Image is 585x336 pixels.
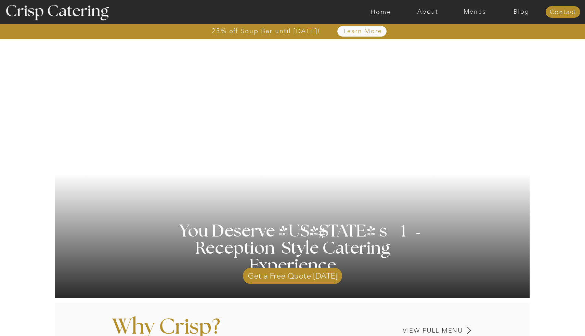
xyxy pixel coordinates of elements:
a: Contact [546,9,580,16]
a: 25% off Soup Bar until [DATE]! [187,28,345,35]
a: Get a Free Quote [DATE] [243,264,342,284]
iframe: podium webchat widget bubble [530,302,585,336]
a: Home [357,9,404,15]
h3: ' [403,215,422,254]
a: About [404,9,451,15]
a: View Full Menu [355,327,463,334]
h1: You Deserve [US_STATE] s 1 Reception Style Catering Experience [155,223,430,274]
a: Menus [451,9,498,15]
a: Blog [498,9,545,15]
h3: ' [291,223,319,240]
a: Learn More [328,28,398,35]
h3: # [303,227,342,246]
